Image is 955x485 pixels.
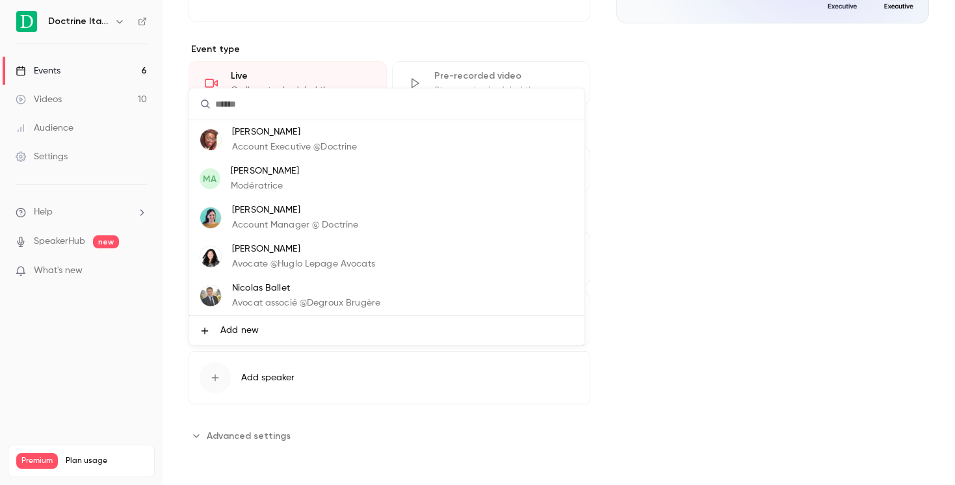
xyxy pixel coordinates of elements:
[232,140,358,154] p: Account Executive @Doctrine
[203,172,216,186] span: MA
[232,218,358,232] p: Account Manager @ Doctrine
[232,296,380,310] p: Avocat associé @Degroux Brugère
[232,203,358,217] p: [PERSON_NAME]
[232,282,380,295] p: Nicolas Ballet
[232,257,375,271] p: Avocate @Huglo Lepage Avocats
[200,246,221,267] img: Madeleine Babès
[200,207,221,228] img: Charlotte Aubert
[232,242,375,256] p: [PERSON_NAME]
[200,285,221,306] img: Nicolas Ballet
[232,125,358,139] p: [PERSON_NAME]
[231,179,299,193] p: Modératrice
[220,324,259,337] span: Add new
[200,129,221,150] img: Anissa Ada
[231,164,299,178] p: [PERSON_NAME]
